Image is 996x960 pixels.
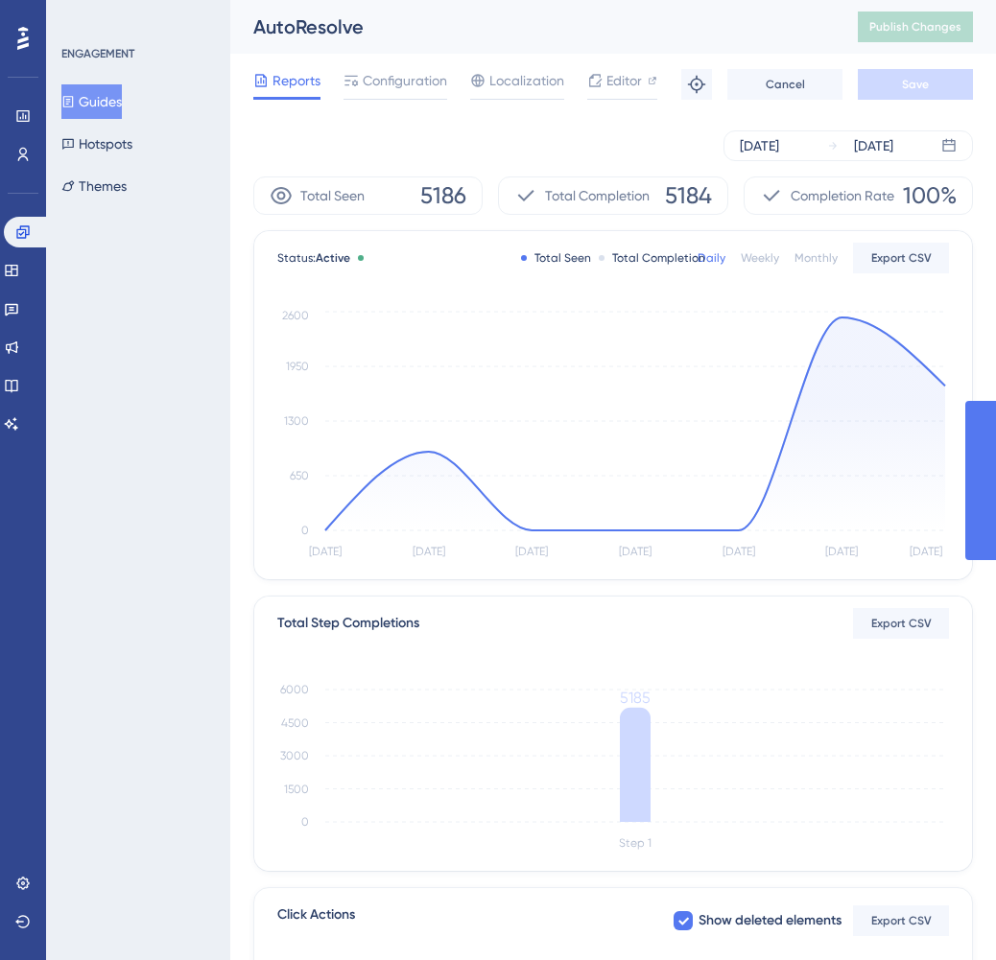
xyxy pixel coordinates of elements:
span: Completion Rate [791,184,894,207]
span: Localization [489,69,564,92]
tspan: [DATE] [723,545,755,558]
span: Show deleted elements [699,909,842,932]
tspan: Step 1 [619,836,652,850]
button: Guides [61,84,122,119]
div: Monthly [794,250,838,266]
div: Weekly [741,250,779,266]
div: AutoResolve [253,13,810,40]
tspan: 5185 [620,689,651,707]
tspan: [DATE] [309,545,342,558]
span: Reports [273,69,320,92]
button: Hotspots [61,127,132,161]
span: Status: [277,250,350,266]
div: Total Step Completions [277,612,419,635]
tspan: [DATE] [619,545,652,558]
span: Click Actions [277,903,355,938]
span: 100% [903,180,957,211]
tspan: 1950 [286,360,309,373]
tspan: 1500 [284,783,309,796]
button: Publish Changes [858,12,973,42]
span: Export CSV [871,250,932,266]
tspan: [DATE] [910,545,942,558]
span: Save [902,77,929,92]
span: Export CSV [871,913,932,928]
div: [DATE] [854,134,893,157]
tspan: 6000 [280,683,309,696]
tspan: [DATE] [515,545,548,558]
tspan: 3000 [280,749,309,762]
div: Total Seen [521,250,591,266]
span: Active [316,251,350,265]
button: Themes [61,169,127,203]
span: Total Seen [300,184,365,207]
button: Export CSV [853,905,949,936]
span: Cancel [766,77,805,92]
span: Publish Changes [869,19,961,35]
span: Total Completion [545,184,650,207]
tspan: 2600 [282,309,309,322]
tspan: [DATE] [825,545,858,558]
div: Total Completion [599,250,705,266]
tspan: 650 [290,469,309,482]
iframe: UserGuiding AI Assistant Launcher [915,884,973,942]
tspan: 0 [301,524,309,537]
span: 5186 [420,180,466,211]
span: Export CSV [871,616,932,631]
div: Daily [698,250,725,266]
span: 5184 [665,180,712,211]
div: ENGAGEMENT [61,46,134,61]
div: [DATE] [740,134,779,157]
tspan: [DATE] [413,545,445,558]
button: Save [858,69,973,100]
span: Configuration [363,69,447,92]
button: Export CSV [853,243,949,273]
span: Editor [606,69,642,92]
button: Export CSV [853,608,949,639]
tspan: 1300 [284,414,309,428]
tspan: 4500 [281,716,309,730]
button: Cancel [727,69,842,100]
tspan: 0 [301,815,309,829]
